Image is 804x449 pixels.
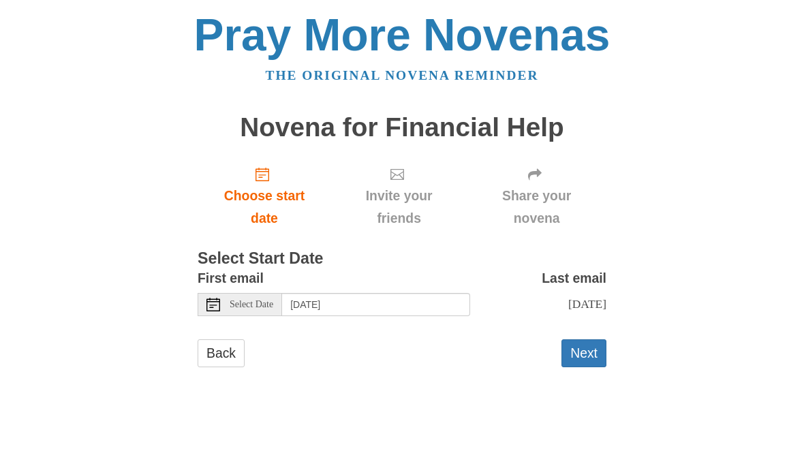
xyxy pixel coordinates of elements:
span: Select Date [230,300,273,309]
h3: Select Start Date [198,250,606,268]
button: Next [561,339,606,367]
span: [DATE] [568,297,606,311]
span: Invite your friends [345,185,453,230]
h1: Novena for Financial Help [198,113,606,142]
div: Click "Next" to confirm your start date first. [331,155,467,236]
label: Last email [542,267,606,290]
a: Choose start date [198,155,331,236]
span: Share your novena [480,185,593,230]
a: Back [198,339,245,367]
a: The original novena reminder [266,68,539,82]
label: First email [198,267,264,290]
div: Click "Next" to confirm your start date first. [467,155,606,236]
a: Pray More Novenas [194,10,610,60]
span: Choose start date [211,185,318,230]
